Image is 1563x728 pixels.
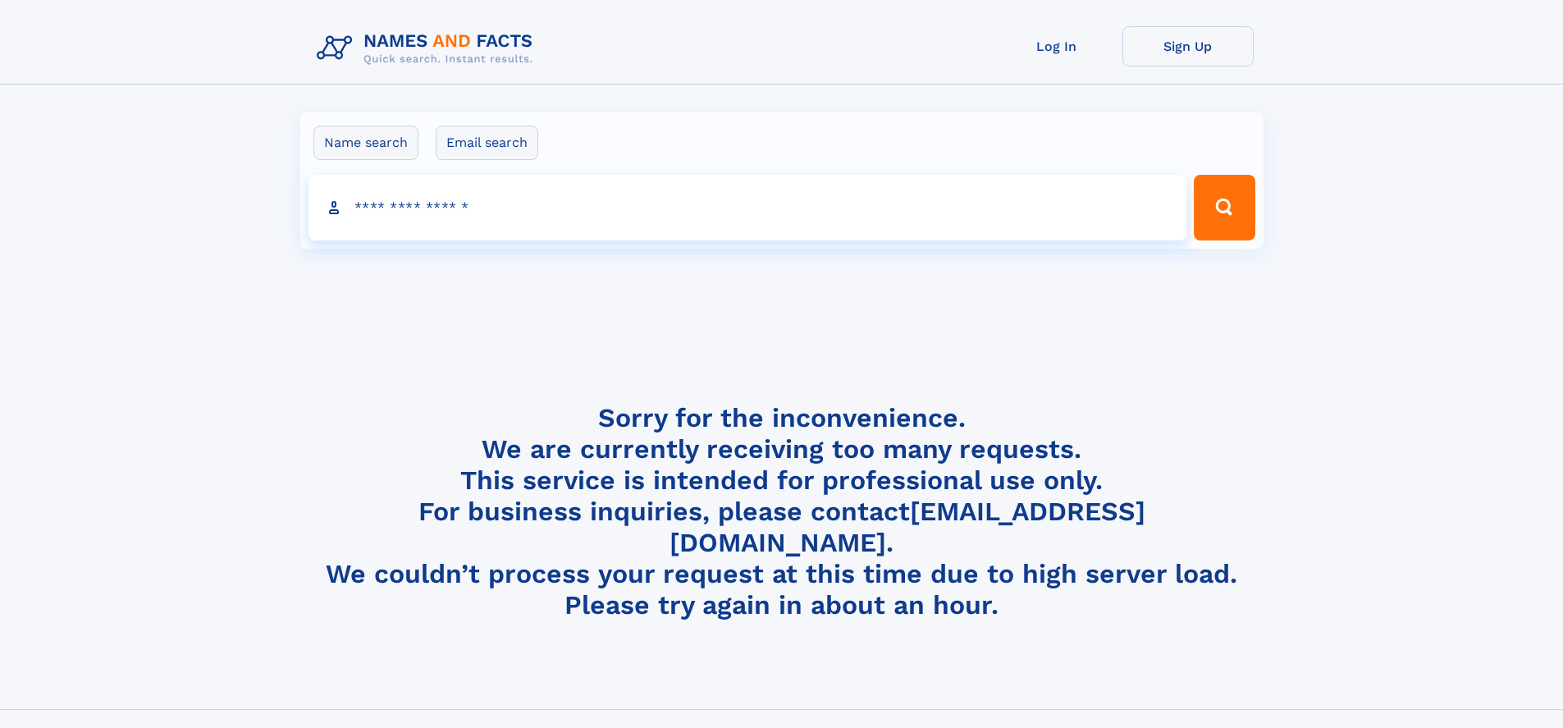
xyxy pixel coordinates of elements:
[310,26,546,71] img: Logo Names and Facts
[313,126,418,160] label: Name search
[308,175,1187,240] input: search input
[1194,175,1255,240] button: Search Button
[436,126,538,160] label: Email search
[1122,26,1254,66] a: Sign Up
[991,26,1122,66] a: Log In
[310,402,1254,621] h4: Sorry for the inconvenience. We are currently receiving too many requests. This service is intend...
[670,496,1145,558] a: [EMAIL_ADDRESS][DOMAIN_NAME]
